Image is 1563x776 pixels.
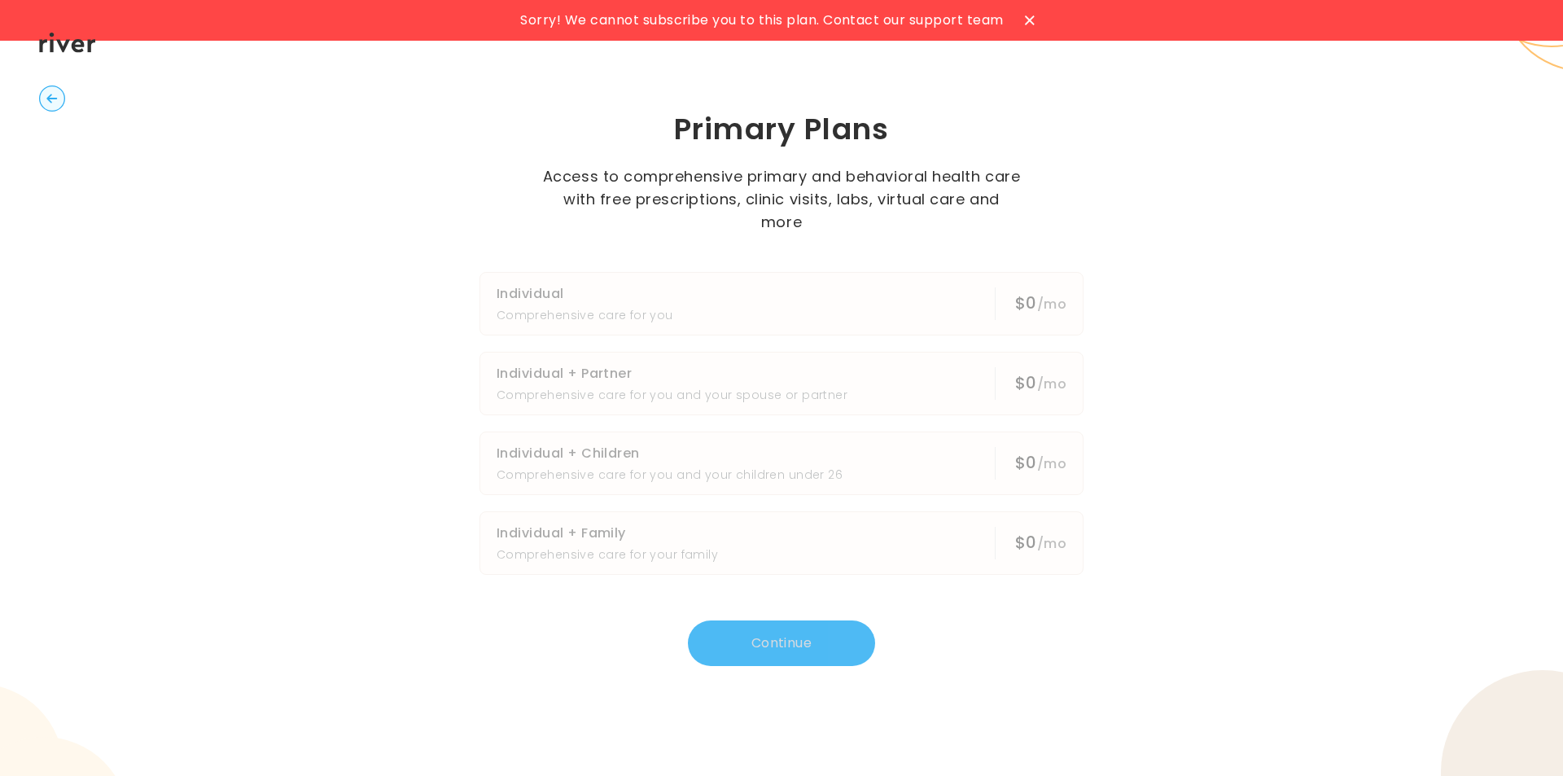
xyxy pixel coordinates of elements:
[1037,454,1066,473] span: /mo
[404,110,1159,149] h1: Primary Plans
[497,385,847,405] p: Comprehensive care for you and your spouse or partner
[688,620,875,666] button: Continue
[497,362,847,385] h3: Individual + Partner
[497,305,673,325] p: Comprehensive care for you
[497,442,843,465] h3: Individual + Children
[1015,371,1066,396] div: $0
[1037,375,1066,393] span: /mo
[497,465,843,484] p: Comprehensive care for you and your children under 26
[541,165,1022,234] p: Access to comprehensive primary and behavioral health care with free prescriptions, clinic visits...
[1015,531,1066,555] div: $0
[479,432,1084,495] button: Individual + ChildrenComprehensive care for you and your children under 26$0/mo
[479,272,1084,335] button: IndividualComprehensive care for you$0/mo
[497,545,718,564] p: Comprehensive care for your family
[479,511,1084,575] button: Individual + FamilyComprehensive care for your family$0/mo
[520,9,1003,32] span: Sorry! We cannot subscribe you to this plan. Contact our support team
[497,283,673,305] h3: Individual
[1015,451,1066,476] div: $0
[479,352,1084,415] button: Individual + PartnerComprehensive care for you and your spouse or partner$0/mo
[1037,295,1066,313] span: /mo
[497,522,718,545] h3: Individual + Family
[1015,292,1066,316] div: $0
[1037,534,1066,553] span: /mo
